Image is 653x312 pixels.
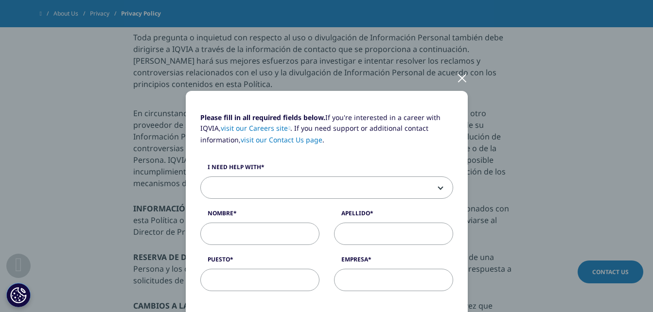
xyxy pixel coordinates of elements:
a: visit our Careers site [221,123,291,133]
button: Configuración de cookies [6,283,31,307]
label: Empresa [334,255,453,269]
label: Nombre [200,209,319,223]
label: Apellido [334,209,453,223]
p: If you're interested in a career with IQVIA, . If you need support or additional contact informat... [200,112,453,153]
strong: Please fill in all required fields below. [200,113,325,122]
label: Puesto [200,255,319,269]
label: I need help with [200,163,453,176]
a: visit our Contact Us page [241,135,322,144]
